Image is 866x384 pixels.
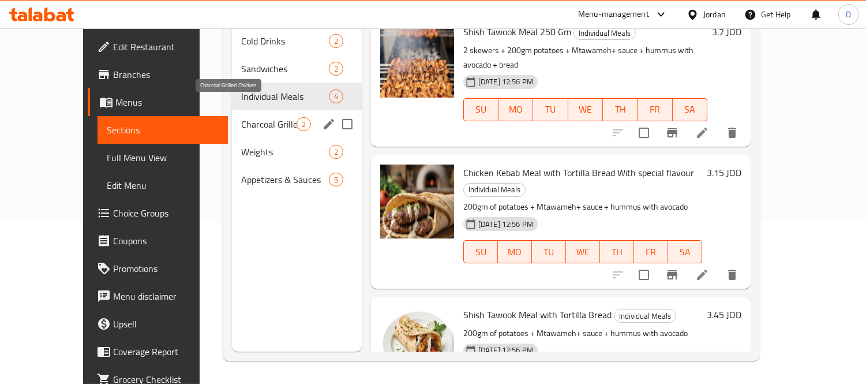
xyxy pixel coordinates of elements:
span: Select to update [632,121,656,145]
span: MO [503,244,527,260]
span: SU [468,244,493,260]
div: Individual Meals4 [232,83,362,110]
span: FR [639,244,663,260]
a: Edit menu item [695,268,709,282]
button: SA [668,240,702,263]
p: 2 skewers + 200gm potatoes + Mtawameh+ sauce + hummus with avocado + bread [463,43,707,72]
span: 2 [329,36,343,47]
span: Weights [241,145,329,159]
div: Cold Drinks2 [232,27,362,55]
span: Individual Meals [614,310,676,323]
span: TU [538,101,563,118]
span: 4 [329,91,343,102]
span: Menus [115,95,219,109]
span: Full Menu View [107,151,219,165]
span: Promotions [113,262,219,275]
a: Edit menu item [695,126,709,140]
span: 2 [329,147,343,158]
div: items [297,117,311,131]
a: Full Menu View [98,144,228,172]
a: Menus [88,88,228,116]
span: Upsell [113,317,219,331]
button: FR [634,240,668,263]
span: FR [642,101,668,118]
button: WE [566,240,600,263]
span: Individual Meals [574,27,635,40]
span: Individual Meals [464,183,525,196]
button: SU [463,98,498,121]
div: Jordan [703,8,726,21]
span: Chicken Kebab Meal with Tortilla Bread With special flavour [463,164,694,181]
span: Branches [113,68,219,81]
span: Cold Drinks [241,34,329,48]
img: Chicken Kebab Meal with Tortilla Bread With special flavour [380,165,454,238]
span: 2 [297,119,310,130]
span: WE [573,101,598,118]
a: Choice Groups [88,199,228,227]
button: Branch-specific-item [658,261,686,289]
span: Shish Tawook Meal with Tortilla Bread [463,306,612,323]
div: items [329,62,343,76]
div: Menu-management [578,8,649,21]
span: Choice Groups [113,206,219,220]
div: items [329,145,343,159]
div: Appetizers & Sauces5 [232,166,362,193]
span: Shish Tawook Meal 250 Gm [463,23,571,40]
span: Charcoal Grilled Chicken [241,117,297,131]
span: Coupons [113,234,219,248]
div: Individual Meals [241,90,329,103]
a: Sections [98,116,228,144]
span: WE [571,244,595,260]
h6: 3.45 JOD [707,307,741,323]
span: [DATE] 12:56 PM [474,345,538,356]
button: TH [603,98,638,121]
h6: 3.15 JOD [707,165,741,181]
span: Select to update [632,263,656,287]
div: Individual Meals [463,183,526,197]
button: SU [463,240,498,263]
span: Menu disclaimer [113,289,219,303]
div: Weights2 [232,138,362,166]
span: 2 [329,64,343,74]
span: TU [537,244,561,260]
button: delete [718,119,746,147]
button: Branch-specific-item [658,119,686,147]
button: TU [532,240,566,263]
nav: Menu sections [232,23,362,198]
a: Edit Restaurant [88,33,228,61]
span: TH [605,244,629,260]
img: Shish Tawook Meal 250 Gm [380,24,454,98]
button: TH [600,240,634,263]
span: TH [608,101,633,118]
div: items [329,90,343,103]
span: Appetizers & Sauces [241,173,329,187]
button: SA [673,98,707,121]
button: delete [718,261,746,289]
a: Menu disclaimer [88,282,228,310]
span: SA [677,101,703,118]
span: 5 [329,174,343,185]
span: Sections [107,123,219,137]
span: D [846,8,851,21]
div: Charcoal Grilled Chicken2edit [232,110,362,138]
span: Sandwiches [241,62,329,76]
span: [DATE] 12:56 PM [474,219,538,230]
span: Edit Menu [107,178,219,192]
a: Promotions [88,255,228,282]
span: Coverage Report [113,345,219,359]
p: 200gm of potatoes + Mtawameh+ sauce + hummus with avocado [463,326,702,341]
span: [DATE] 12:56 PM [474,76,538,87]
button: FR [638,98,672,121]
a: Coverage Report [88,338,228,366]
div: Sandwiches2 [232,55,362,83]
a: Upsell [88,310,228,338]
span: SU [468,101,494,118]
div: Individual Meals [614,309,676,323]
img: Shish Tawook Meal with Tortilla Bread [380,307,454,381]
div: Individual Meals [573,26,636,40]
div: items [329,34,343,48]
span: SA [673,244,698,260]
